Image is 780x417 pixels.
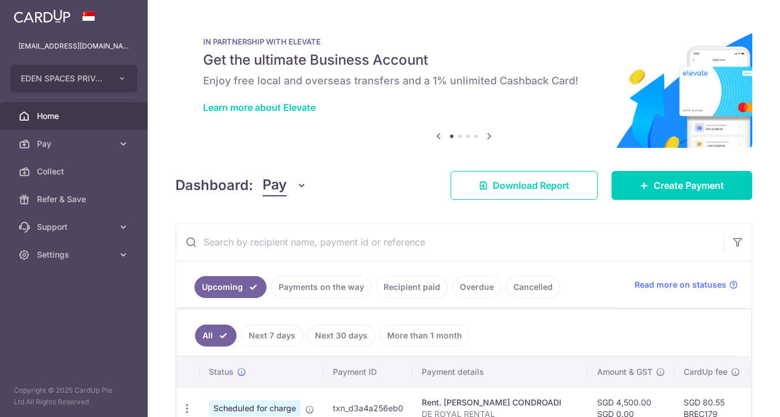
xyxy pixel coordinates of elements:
[451,171,598,200] a: Download Report
[175,18,752,148] img: Renovation banner
[203,51,725,69] h5: Get the ultimate Business Account
[37,166,113,177] span: Collect
[635,279,738,291] a: Read more on statuses
[195,325,237,347] a: All
[706,382,768,411] iframe: Opens a widget where you can find more information
[271,276,372,298] a: Payments on the way
[21,73,106,84] span: EDEN SPACES PRIVATE LIMITED
[262,174,307,196] button: Pay
[209,366,234,378] span: Status
[324,357,412,387] th: Payment ID
[203,37,725,46] p: IN PARTNERSHIP WITH ELEVATE
[37,249,113,260] span: Settings
[203,74,725,88] h6: Enjoy free local and overseas transfers and a 1% unlimited Cashback Card!
[37,221,113,233] span: Support
[241,325,303,347] a: Next 7 days
[176,224,724,260] input: Search by recipient name, payment id or reference
[635,279,726,291] span: Read more on statuses
[18,40,129,52] p: [EMAIL_ADDRESS][DOMAIN_NAME]
[493,178,569,192] span: Download Report
[262,174,287,196] span: Pay
[194,276,267,298] a: Upcoming
[380,325,470,347] a: More than 1 month
[307,325,375,347] a: Next 30 days
[412,357,588,387] th: Payment details
[684,366,727,378] span: CardUp fee
[654,178,724,192] span: Create Payment
[612,171,752,200] a: Create Payment
[37,193,113,205] span: Refer & Save
[203,102,316,113] a: Learn more about Elevate
[506,276,560,298] a: Cancelled
[10,65,137,92] button: EDEN SPACES PRIVATE LIMITED
[37,138,113,150] span: Pay
[209,400,301,416] span: Scheduled for charge
[422,397,579,408] div: Rent. [PERSON_NAME] CONDROADI
[37,110,113,122] span: Home
[452,276,501,298] a: Overdue
[597,366,652,378] span: Amount & GST
[14,9,70,23] img: CardUp
[376,276,448,298] a: Recipient paid
[175,175,253,196] h4: Dashboard:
